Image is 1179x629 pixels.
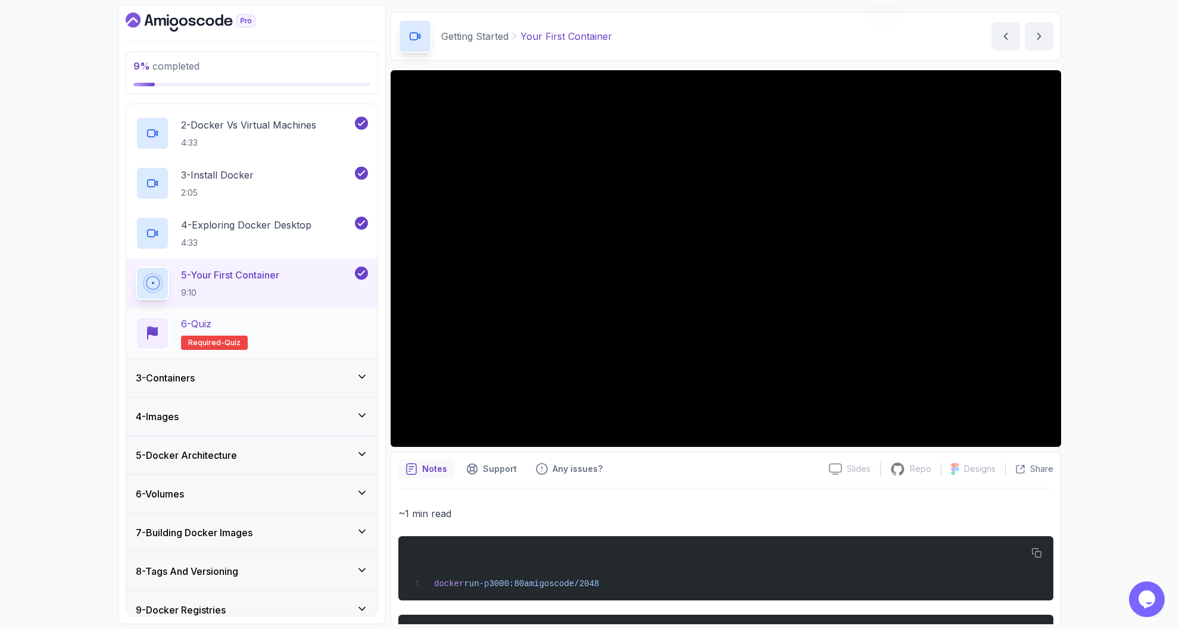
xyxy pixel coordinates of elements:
[188,338,224,348] span: Required-
[553,463,603,475] p: Any issues?
[126,475,378,513] button: 6-Volumes
[520,29,612,43] p: Your First Container
[136,117,368,150] button: 2-Docker vs Virtual Machines4:33
[126,552,378,590] button: 8-Tags And Versioning
[181,118,316,132] p: 2 - Docker vs Virtual Machines
[136,167,368,200] button: 3-Install Docker2:05
[483,463,517,475] p: Support
[441,29,509,43] p: Getting Started
[464,579,479,589] span: run
[126,436,378,474] button: 5-Docker Architecture
[136,317,368,350] button: 6-QuizRequired-quiz
[434,579,464,589] span: docker
[181,187,254,199] p: 2:05
[398,459,454,478] button: notes button
[422,463,447,475] p: Notes
[133,60,150,72] span: 9 %
[136,409,179,424] h3: 4 - Images
[224,338,241,348] span: quiz
[136,525,252,540] h3: 7 - Building Docker Images
[910,463,931,475] p: Repo
[181,218,311,232] p: 4 - Exploring Docker Desktop
[524,579,599,589] span: amigoscode/2048
[126,398,378,436] button: 4-Images
[391,70,1061,447] iframe: 5 - Your First Container
[136,371,195,385] h3: 3 - Containers
[133,60,199,72] span: completed
[126,591,378,629] button: 9-Docker Registries
[136,448,237,462] h3: 5 - Docker Architecture
[126,12,283,32] a: Dashboard
[181,317,211,331] p: 6 - Quiz
[1025,22,1053,51] button: next content
[479,579,489,589] span: -p
[126,514,378,552] button: 7-Building Docker Images
[181,287,279,299] p: 9:10
[489,579,524,589] span: 3000:80
[136,267,368,300] button: 5-Your First Container9:10
[1005,463,1053,475] button: Share
[136,603,226,617] h3: 9 - Docker Registries
[181,168,254,182] p: 3 - Install Docker
[991,22,1020,51] button: previous content
[529,459,610,478] button: Feedback button
[136,217,368,250] button: 4-Exploring Docker Desktop4:33
[847,463,871,475] p: Slides
[136,487,184,501] h3: 6 - Volumes
[181,137,316,149] p: 4:33
[459,459,524,478] button: Support button
[126,359,378,397] button: 3-Containers
[181,237,311,249] p: 4:33
[964,463,996,475] p: Designs
[398,505,1053,522] p: ~1 min read
[1030,463,1053,475] p: Share
[1129,581,1167,617] iframe: chat widget
[181,268,279,282] p: 5 - Your First Container
[136,564,238,578] h3: 8 - Tags And Versioning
